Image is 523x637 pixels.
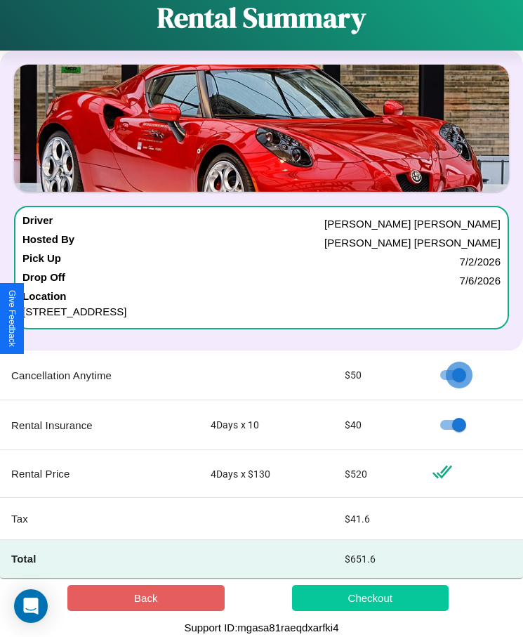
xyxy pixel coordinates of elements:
[11,366,188,385] p: Cancellation Anytime
[22,233,74,252] h4: Hosted By
[333,350,421,400] td: $ 50
[460,271,501,290] p: 7 / 6 / 2026
[333,540,421,578] td: $ 651.6
[333,400,421,450] td: $ 40
[292,585,449,611] button: Checkout
[11,551,188,566] h4: Total
[333,450,421,498] td: $ 520
[324,233,501,252] p: [PERSON_NAME] [PERSON_NAME]
[14,589,48,623] div: Open Intercom Messenger
[22,214,53,233] h4: Driver
[22,290,501,302] h4: Location
[324,214,501,233] p: [PERSON_NAME] [PERSON_NAME]
[7,290,17,347] div: Give Feedback
[22,252,61,271] h4: Pick Up
[11,464,188,483] p: Rental Price
[199,450,333,498] td: 4 Days x $ 130
[184,618,338,637] p: Support ID: mgasa81raeqdxarfki4
[199,400,333,450] td: 4 Days x 10
[460,252,501,271] p: 7 / 2 / 2026
[22,302,501,321] p: [STREET_ADDRESS]
[11,509,188,528] p: Tax
[67,585,225,611] button: Back
[11,416,188,435] p: Rental Insurance
[22,271,65,290] h4: Drop Off
[333,498,421,540] td: $ 41.6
